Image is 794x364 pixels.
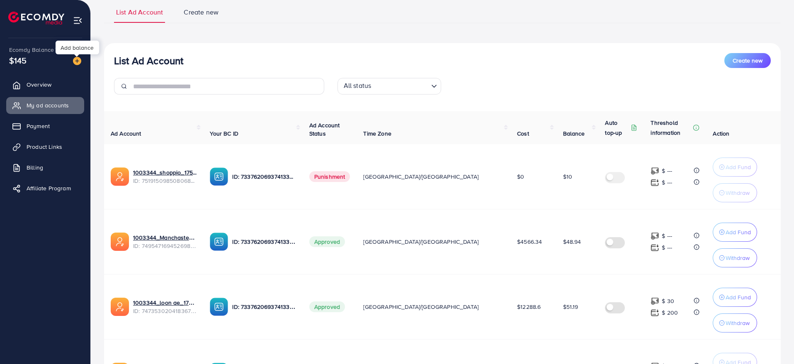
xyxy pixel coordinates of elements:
img: top-up amount [651,178,659,187]
span: Product Links [27,143,62,151]
span: $0 [517,172,524,181]
span: Balance [563,129,585,138]
p: $ --- [662,243,672,252]
img: top-up amount [651,167,659,175]
img: top-up amount [651,232,659,240]
span: My ad accounts [27,101,69,109]
img: logo [8,12,64,24]
span: ID: 7473530204183674896 [133,307,197,315]
span: $48.94 [563,238,581,246]
p: $ 30 [662,296,674,306]
button: Add Fund [713,158,757,177]
span: Ad Account Status [309,121,340,138]
span: Action [713,129,729,138]
a: 1003344_loon ae_1740066863007 [133,298,197,307]
span: $10 [563,172,572,181]
input: Search for option [374,80,427,92]
div: <span class='underline'>1003344_Manchaster_1745175503024</span></br>7495471694526988304 [133,233,197,250]
span: ID: 7495471694526988304 [133,242,197,250]
p: Auto top-up [605,118,629,138]
a: 1003344_Manchaster_1745175503024 [133,233,197,242]
p: Threshold information [651,118,691,138]
span: $12288.6 [517,303,541,311]
img: top-up amount [651,308,659,317]
span: [GEOGRAPHIC_DATA]/[GEOGRAPHIC_DATA] [363,172,478,181]
div: <span class='underline'>1003344_shoppio_1750688962312</span></br>7519150985080684551 [133,168,197,185]
img: ic-ads-acc.e4c84228.svg [111,298,129,316]
span: Your BC ID [210,129,238,138]
button: Add Fund [713,223,757,242]
p: $ 200 [662,308,678,318]
p: Withdraw [726,188,750,198]
span: $51.19 [563,303,578,311]
span: Payment [27,122,50,130]
span: ID: 7519150985080684551 [133,177,197,185]
div: Add balance [56,41,99,54]
span: $145 [9,54,27,66]
span: [GEOGRAPHIC_DATA]/[GEOGRAPHIC_DATA] [363,238,478,246]
span: Time Zone [363,129,391,138]
iframe: Chat [759,327,788,358]
div: Search for option [338,78,441,95]
button: Create new [724,53,771,68]
img: ic-ba-acc.ded83a64.svg [210,167,228,186]
span: Punishment [309,171,350,182]
p: $ --- [662,231,672,241]
a: Affiliate Program [6,180,84,197]
span: List Ad Account [116,7,163,17]
p: $ --- [662,166,672,176]
span: Affiliate Program [27,184,71,192]
div: <span class='underline'>1003344_loon ae_1740066863007</span></br>7473530204183674896 [133,298,197,315]
p: ID: 7337620693741338625 [232,302,296,312]
p: ID: 7337620693741338625 [232,172,296,182]
span: Ecomdy Balance [9,46,54,54]
button: Withdraw [713,313,757,332]
img: image [73,57,81,65]
span: Billing [27,163,43,172]
img: ic-ba-acc.ded83a64.svg [210,233,228,251]
a: Overview [6,76,84,93]
h3: List Ad Account [114,55,183,67]
img: ic-ba-acc.ded83a64.svg [210,298,228,316]
button: Withdraw [713,183,757,202]
a: Payment [6,118,84,134]
span: [GEOGRAPHIC_DATA]/[GEOGRAPHIC_DATA] [363,303,478,311]
a: My ad accounts [6,97,84,114]
a: Product Links [6,138,84,155]
img: top-up amount [651,243,659,252]
button: Withdraw [713,248,757,267]
span: Cost [517,129,529,138]
span: Approved [309,301,345,312]
span: Ad Account [111,129,141,138]
p: Withdraw [726,318,750,328]
p: ID: 7337620693741338625 [232,237,296,247]
img: menu [73,16,83,25]
span: Overview [27,80,51,89]
span: Create new [733,56,762,65]
img: top-up amount [651,297,659,306]
p: Add Fund [726,292,751,302]
p: Add Fund [726,162,751,172]
span: $4566.34 [517,238,542,246]
a: 1003344_shoppio_1750688962312 [133,168,197,177]
p: Withdraw [726,253,750,263]
p: Add Fund [726,227,751,237]
span: Create new [184,7,219,17]
p: $ --- [662,177,672,187]
span: Approved [309,236,345,247]
button: Add Fund [713,288,757,307]
a: Billing [6,159,84,176]
img: ic-ads-acc.e4c84228.svg [111,233,129,251]
span: All status [342,79,373,92]
img: ic-ads-acc.e4c84228.svg [111,167,129,186]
